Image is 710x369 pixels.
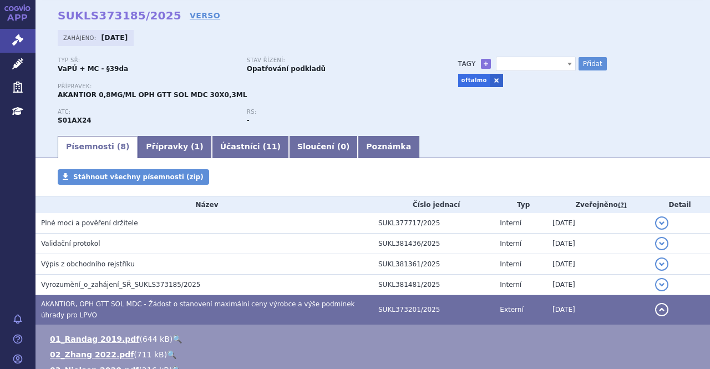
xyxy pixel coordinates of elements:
a: 🔍 [173,335,182,343]
a: Účastníci (11) [212,136,289,158]
p: ATC: [58,109,236,115]
a: + [481,59,491,69]
li: ( ) [50,349,699,360]
td: [DATE] [547,234,650,254]
th: Zveřejněno [547,196,650,213]
td: [DATE] [547,295,650,325]
span: Interní [500,260,521,268]
th: Číslo jednací [373,196,494,213]
span: Vyrozumění_o_zahájení_SŘ_SUKLS373185/2025 [41,281,200,289]
li: ( ) [50,333,699,345]
h3: Tagy [458,57,476,70]
span: AKANTIOR 0,8MG/ML OPH GTT SOL MDC 30X0,3ML [58,91,247,99]
a: Stáhnout všechny písemnosti (zip) [58,169,209,185]
span: 8 [120,142,126,151]
button: detail [655,303,668,316]
span: 1 [195,142,200,151]
a: Přípravky (1) [138,136,211,158]
button: detail [655,257,668,271]
span: 11 [266,142,277,151]
strong: SUKLS373185/2025 [58,9,181,22]
a: 01_Randag 2019.pdf [50,335,139,343]
button: detail [655,278,668,291]
button: detail [655,216,668,230]
span: Interní [500,219,521,227]
span: Výpis z obchodního rejstříku [41,260,135,268]
a: Poznámka [358,136,419,158]
p: RS: [247,109,425,115]
span: Validační protokol [41,240,100,247]
p: Stav řízení: [247,57,425,64]
strong: Opatřování podkladů [247,65,326,73]
strong: POLYHEXANID [58,117,92,124]
td: SUKL373201/2025 [373,295,494,325]
td: [DATE] [547,275,650,295]
span: Plné moci a pověření držitele [41,219,138,227]
td: SUKL377717/2025 [373,213,494,234]
span: Stáhnout všechny písemnosti (zip) [73,173,204,181]
td: [DATE] [547,254,650,275]
span: 644 kB [143,335,170,343]
strong: - [247,117,250,124]
th: Typ [494,196,547,213]
th: Název [35,196,373,213]
td: SUKL381361/2025 [373,254,494,275]
a: 🔍 [167,350,176,359]
abbr: (?) [618,201,627,209]
td: SUKL381436/2025 [373,234,494,254]
button: Přidat [579,57,607,70]
a: 02_Zhang 2022.pdf [50,350,134,359]
a: oftalmo [458,74,490,87]
a: VERSO [190,10,220,21]
td: SUKL381481/2025 [373,275,494,295]
td: [DATE] [547,213,650,234]
p: Přípravek: [58,83,436,90]
span: AKANTIOR, OPH GTT SOL MDC - Žádost o stanovení maximální ceny výrobce a výše podmínek úhrady pro ... [41,300,355,319]
span: Externí [500,306,523,314]
a: Sloučení (0) [289,136,358,158]
strong: VaPÚ + MC - §39da [58,65,128,73]
strong: [DATE] [102,34,128,42]
span: Zahájeno: [63,33,98,42]
span: Interní [500,240,521,247]
p: Typ SŘ: [58,57,236,64]
span: Interní [500,281,521,289]
th: Detail [650,196,710,213]
span: 711 kB [137,350,164,359]
a: Písemnosti (8) [58,136,138,158]
span: 0 [341,142,346,151]
span: oftalmo [496,57,576,71]
button: detail [655,237,668,250]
